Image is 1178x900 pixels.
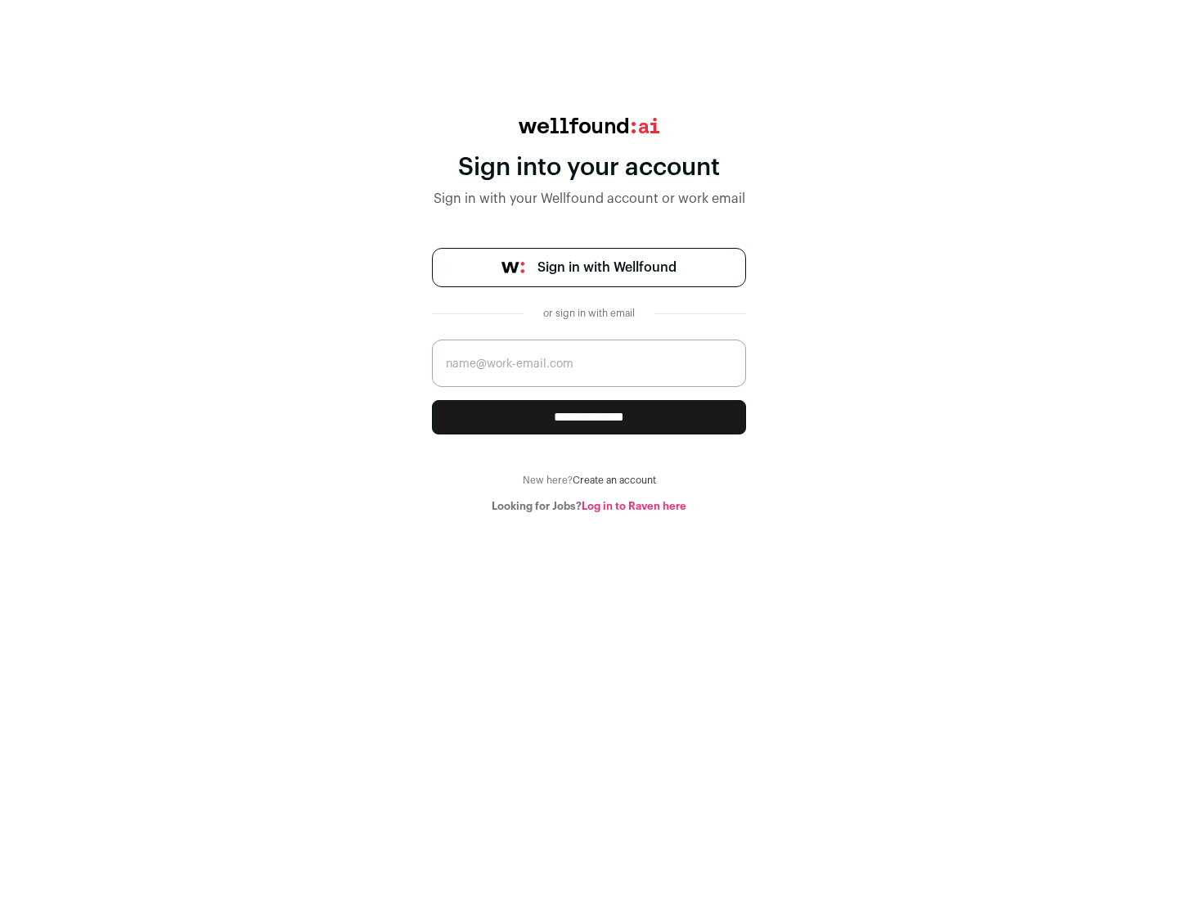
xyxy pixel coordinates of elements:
[582,501,686,511] a: Log in to Raven here
[519,118,659,133] img: wellfound:ai
[573,475,656,485] a: Create an account
[537,307,641,320] div: or sign in with email
[432,474,746,487] div: New here?
[432,248,746,287] a: Sign in with Wellfound
[432,340,746,387] input: name@work-email.com
[537,258,677,277] span: Sign in with Wellfound
[432,500,746,513] div: Looking for Jobs?
[501,262,524,273] img: wellfound-symbol-flush-black-fb3c872781a75f747ccb3a119075da62bfe97bd399995f84a933054e44a575c4.png
[432,153,746,182] div: Sign into your account
[432,189,746,209] div: Sign in with your Wellfound account or work email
